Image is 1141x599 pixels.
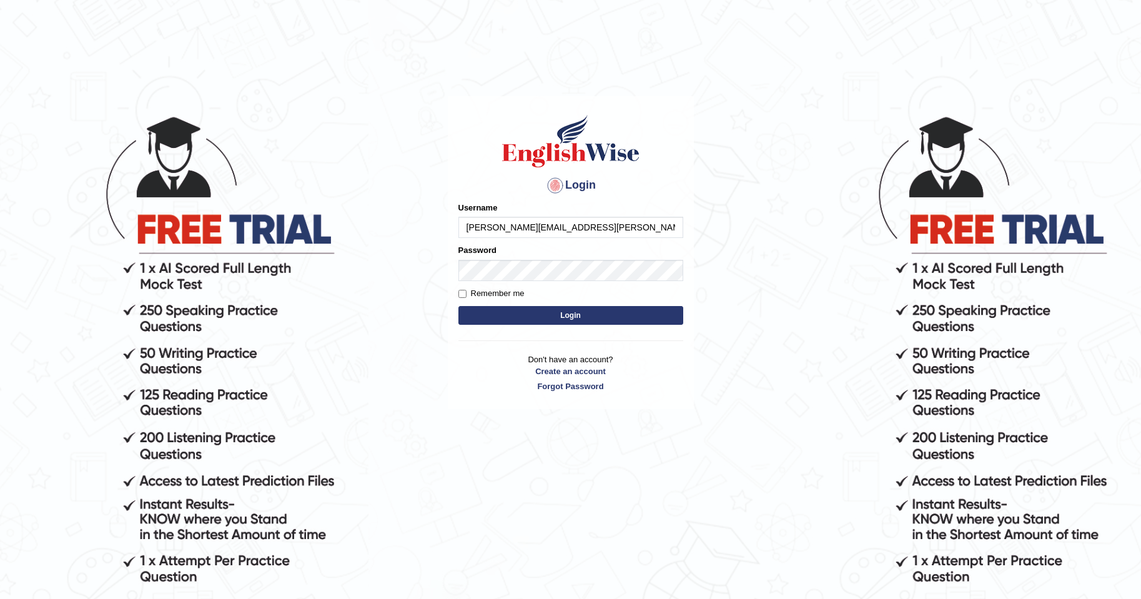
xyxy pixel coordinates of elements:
button: Login [458,306,683,325]
label: Password [458,244,496,256]
a: Create an account [458,365,683,377]
h4: Login [458,176,683,196]
img: Logo of English Wise sign in for intelligent practice with AI [500,113,642,169]
label: Username [458,202,498,214]
input: Remember me [458,290,467,298]
label: Remember me [458,287,525,300]
p: Don't have an account? [458,354,683,392]
a: Forgot Password [458,380,683,392]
